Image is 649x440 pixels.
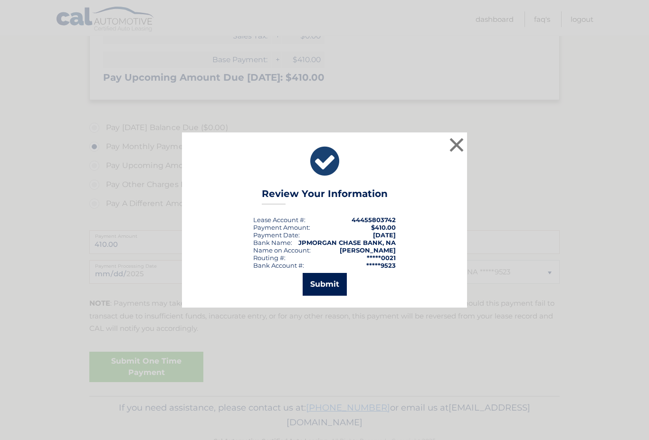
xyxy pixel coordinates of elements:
strong: [PERSON_NAME] [340,246,396,254]
strong: 44455803742 [352,216,396,224]
span: [DATE] [373,231,396,239]
strong: JPMORGAN CHASE BANK, NA [298,239,396,246]
div: : [253,231,300,239]
div: Bank Name: [253,239,292,246]
h3: Review Your Information [262,188,388,205]
div: Name on Account: [253,246,311,254]
button: × [447,135,466,154]
button: Submit [303,273,347,296]
span: Payment Date [253,231,298,239]
div: Routing #: [253,254,286,262]
div: Bank Account #: [253,262,304,269]
div: Payment Amount: [253,224,310,231]
span: $410.00 [371,224,396,231]
div: Lease Account #: [253,216,305,224]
